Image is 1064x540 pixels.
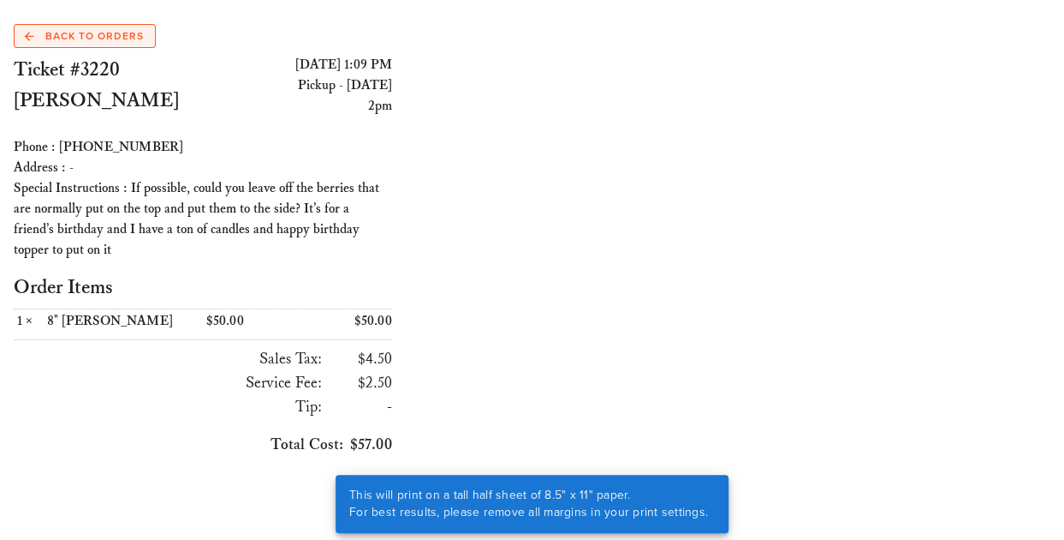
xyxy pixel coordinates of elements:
div: [DATE] 1:09 PM [203,55,392,75]
h2: Order Items [14,274,392,302]
h2: [PERSON_NAME] [14,86,203,117]
div: 2pm [203,96,392,117]
span: Back to Orders [25,28,144,44]
h2: Ticket #3220 [14,55,203,86]
div: 8" [PERSON_NAME] [47,313,199,329]
span: Total Cost: [270,435,343,454]
h3: - [329,395,392,419]
h3: Service Fee: [14,371,322,395]
div: Pickup - [DATE] [203,75,392,96]
h3: $4.50 [329,347,392,371]
div: Address : - [14,158,392,178]
div: × [14,313,47,329]
div: Special Instructions : If possible, could you leave off the berries that are normally put on the ... [14,178,392,261]
div: Phone : [PHONE_NUMBER] [14,137,392,158]
div: $50.00 [298,309,393,333]
span: 1 [14,313,26,329]
h3: Tip: [14,395,322,419]
div: $50.00 [203,309,298,333]
h3: $57.00 [14,433,392,457]
h3: $2.50 [329,371,392,395]
a: Back to Orders [14,24,156,48]
div: This will print on a tall half sheet of 8.5" x 11" paper. For best results, please remove all mar... [336,475,722,533]
h3: Sales Tax: [14,347,322,371]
